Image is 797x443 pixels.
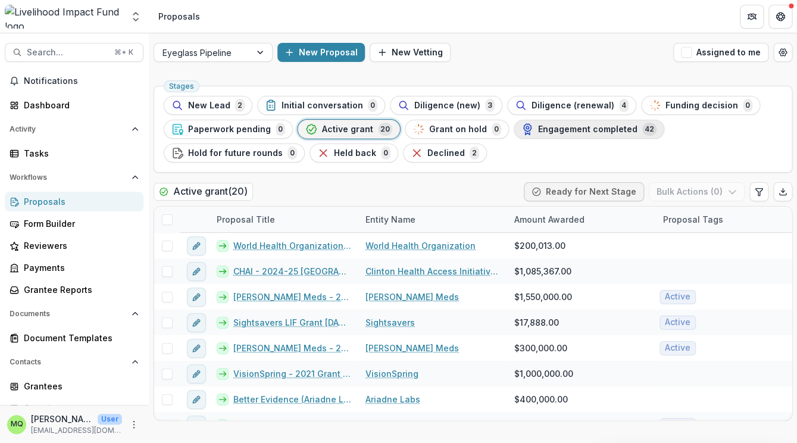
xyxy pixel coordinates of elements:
[403,143,487,163] button: Declined2
[24,99,134,111] div: Dashboard
[310,143,398,163] button: Held back0
[24,380,134,392] div: Grantees
[768,5,792,29] button: Get Help
[492,123,501,136] span: 0
[365,265,500,277] a: Clinton Health Access Initiative (CHAI)
[188,124,271,135] span: Paperwork pending
[11,420,23,428] div: Maica Quitain
[187,288,206,307] button: edit
[5,214,143,233] a: Form Builder
[5,376,143,396] a: Grantees
[187,416,206,435] button: edit
[10,310,127,318] span: Documents
[187,364,206,383] button: edit
[233,367,351,380] a: VisionSpring - 2021 Grant - 2/2
[368,99,377,112] span: 0
[154,8,205,25] nav: breadcrumb
[365,239,476,252] a: World Health Organization
[5,71,143,91] button: Notifications
[414,101,480,111] span: Diligence (new)
[257,96,385,115] button: Initial conversation0
[358,207,507,232] div: Entity Name
[514,419,567,431] span: $450,000.00
[5,398,143,418] a: Constituents
[5,304,143,323] button: Open Documents
[24,239,134,252] div: Reviewers
[507,207,656,232] div: Amount Awarded
[524,182,644,201] button: Ready for Next Stage
[5,236,143,255] a: Reviewers
[514,367,573,380] span: $1,000,000.00
[470,146,479,160] span: 2
[5,43,143,62] button: Search...
[24,402,134,414] div: Constituents
[740,5,764,29] button: Partners
[743,99,752,112] span: 0
[641,96,760,115] button: Funding decision0
[10,125,127,133] span: Activity
[235,99,245,112] span: 2
[365,316,415,329] a: Sightsavers
[381,146,390,160] span: 0
[24,147,134,160] div: Tasks
[5,280,143,300] a: Grantee Reports
[24,261,134,274] div: Payments
[169,82,194,91] span: Stages
[532,101,614,111] span: Diligence (renewal)
[10,173,127,182] span: Workflows
[233,239,351,252] a: World Health Organization - 2025 Grant
[154,183,253,200] h2: Active grant ( 20 )
[773,182,792,201] button: Export table data
[210,207,358,232] div: Proposal Title
[24,332,134,344] div: Document Templates
[24,195,134,208] div: Proposals
[233,265,351,277] a: CHAI - 2024-25 [GEOGRAPHIC_DATA] Readers
[5,143,143,163] a: Tasks
[24,76,139,86] span: Notifications
[358,213,423,226] div: Entity Name
[298,120,400,139] button: Active grant20
[507,213,592,226] div: Amount Awarded
[5,95,143,115] a: Dashboard
[210,213,282,226] div: Proposal Title
[642,123,657,136] span: 42
[276,123,285,136] span: 0
[773,43,792,62] button: Open table manager
[5,352,143,372] button: Open Contacts
[427,148,465,158] span: Declined
[127,5,144,29] button: Open entity switcher
[233,419,327,431] a: Vital Strategies - 2025
[164,120,293,139] button: Paperwork pending0
[277,43,365,62] button: New Proposal
[98,414,122,425] p: User
[158,10,200,23] div: Proposals
[112,46,136,59] div: ⌘ + K
[5,328,143,348] a: Document Templates
[514,291,572,303] span: $1,550,000.00
[10,358,127,366] span: Contacts
[749,182,768,201] button: Edit table settings
[619,99,629,112] span: 4
[322,124,373,135] span: Active grant
[24,217,134,230] div: Form Builder
[187,262,206,281] button: edit
[390,96,502,115] button: Diligence (new)3
[233,316,351,329] a: Sightsavers LIF Grant [DATE]-[DATE]
[31,425,122,436] p: [EMAIL_ADDRESS][DOMAIN_NAME]
[365,419,430,431] a: Vital Strategies
[187,313,206,332] button: edit
[378,123,392,136] span: 20
[187,236,206,255] button: edit
[27,48,107,58] span: Search...
[507,96,636,115] button: Diligence (renewal)4
[514,120,664,139] button: Engagement completed42
[514,342,567,354] span: $300,000.00
[187,339,206,358] button: edit
[365,367,418,380] a: VisionSpring
[365,291,459,303] a: [PERSON_NAME] Meds
[188,148,283,158] span: Hold for future rounds
[538,124,637,135] span: Engagement completed
[673,43,768,62] button: Assigned to me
